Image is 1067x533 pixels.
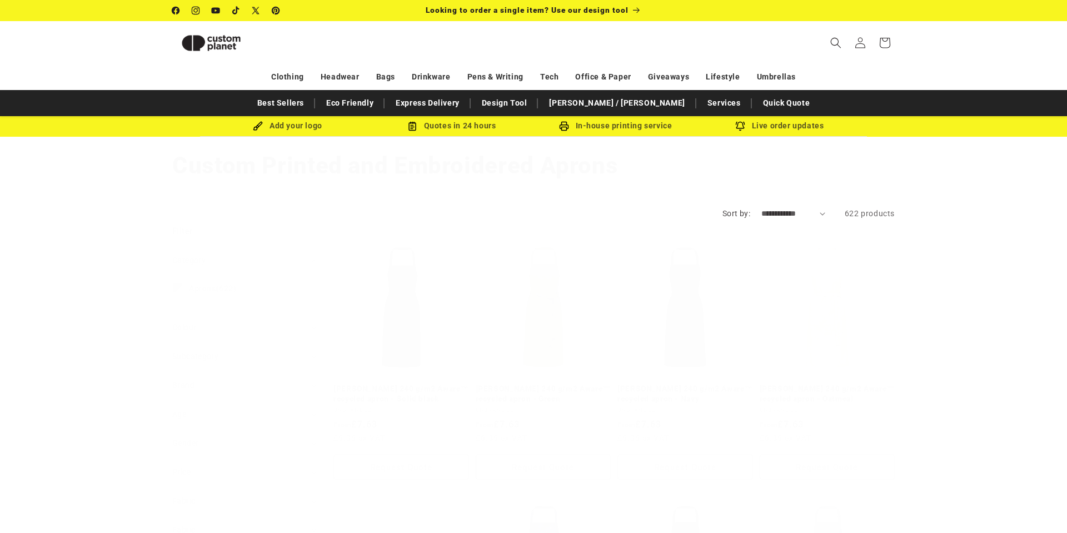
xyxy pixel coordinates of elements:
h1: Custom Printed and Embroidered Aprons [172,151,895,181]
span: Subcategory [172,352,218,361]
summary: Age (0 selected) [172,400,317,429]
a: Giveaways [648,67,689,87]
a: Express Delivery [390,93,465,113]
a: Headwear [321,67,360,87]
a: Quick Quote [757,93,816,113]
h2: Filter: [172,225,195,238]
span: Aprons [189,284,216,293]
a: Custom Planet [168,21,288,64]
span: Colour [172,323,196,332]
button: Request Quote [617,454,753,480]
summary: Subcategory (0 selected) [172,342,317,371]
button: Request Quote [476,454,611,480]
a: Best Sellers [252,93,310,113]
span: Category [172,256,206,265]
a: Lifestyle [706,67,740,87]
a: Eco Friendly [321,93,379,113]
div: Add your logo [206,119,370,133]
a: Design Tool [476,93,533,113]
a: Umbrellas [757,67,796,87]
summary: Colour (0 selected) [172,313,317,342]
summary: Brand (0 selected) [172,371,317,400]
span: Brand [172,381,195,390]
a: [PERSON_NAME] 240 g/m2 Aware™ recycled apron - Green [476,384,611,404]
img: Order updates [735,121,745,131]
summary: Search [824,31,848,55]
a: [PERSON_NAME] 240 g/m2 Aware™ recycled apron - Navy [617,384,753,404]
summary: Price [172,458,317,486]
a: [PERSON_NAME] / [PERSON_NAME] [544,93,690,113]
img: Order Updates Icon [407,121,417,131]
a: Clothing [271,67,304,87]
span: Gender [172,439,198,447]
a: Office & Paper [575,67,631,87]
a: Drinkware [412,67,450,87]
div: Live order updates [697,119,861,133]
span: (622) [189,283,237,293]
button: Request Quote [333,454,469,480]
span: Fabric [172,496,195,505]
div: In-house printing service [533,119,697,133]
img: In-house printing [559,121,569,131]
span: 622 products [845,209,895,218]
a: Pens & Writing [467,67,523,87]
img: Brush Icon [253,121,263,131]
a: Tech [540,67,559,87]
div: Quotes in 24 hours [370,119,533,133]
span: Looking to order a single item? Use our design tool [426,6,629,14]
a: [PERSON_NAME] 240 g/m2 Aware™ recycled apron - Oatmeal [760,384,895,404]
button: Request Quote [760,454,895,480]
summary: Gender (0 selected) [172,429,317,457]
label: Sort by: [722,209,750,218]
span: Age [172,410,186,419]
a: Services [702,93,746,113]
summary: Category (0 selected) [172,246,317,275]
a: Bags [376,67,395,87]
summary: Fabric (0 selected) [172,487,317,515]
span: Price [172,467,191,476]
a: [PERSON_NAME] 240 g/m2 Aware™ recycled apron - Solid black [333,384,469,404]
img: Custom Planet [172,26,250,61]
